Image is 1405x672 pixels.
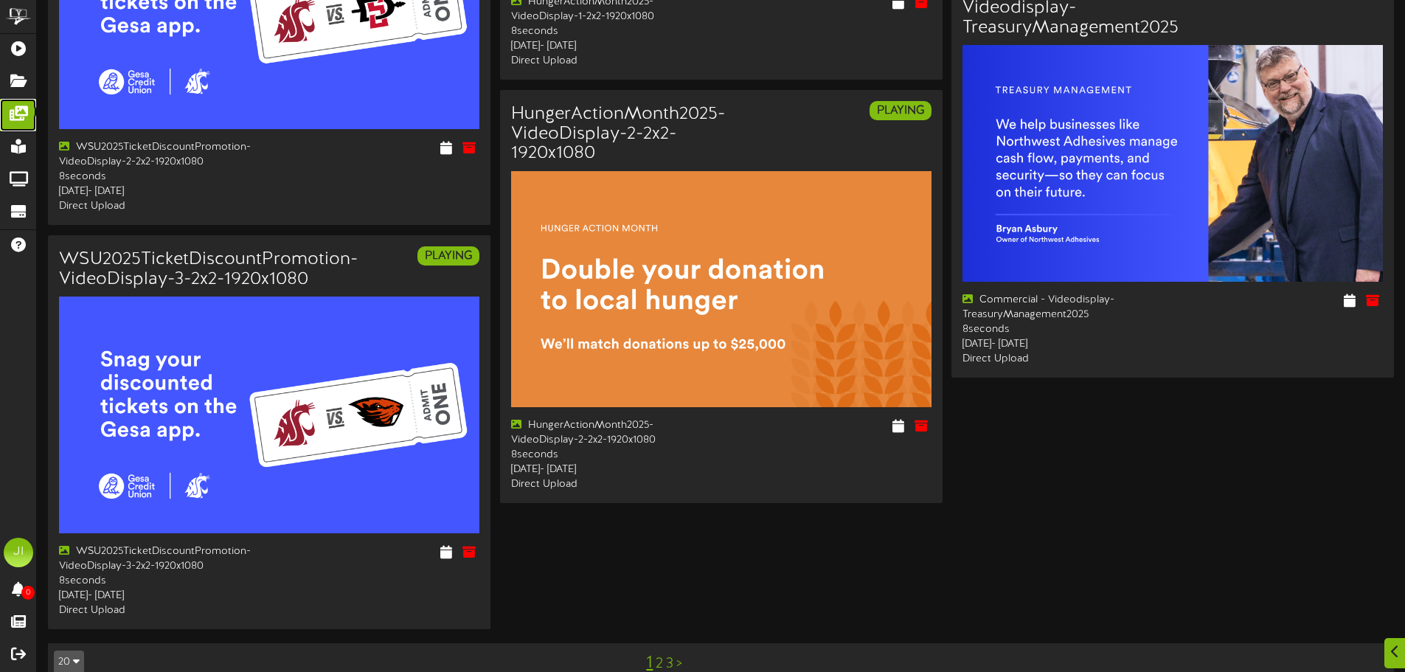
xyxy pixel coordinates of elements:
div: [DATE] - [DATE] [511,39,710,54]
div: Direct Upload [59,603,258,618]
div: 8 seconds [962,322,1162,337]
strong: PLAYING [425,249,472,263]
div: [DATE] - [DATE] [59,589,258,603]
div: [DATE] - [DATE] [962,337,1162,352]
img: 098b5cda-dc18-4434-b4d3-887c283d2c93.png [59,297,479,533]
div: Direct Upload [511,54,710,69]
a: 3 [666,656,673,672]
div: 8 seconds [59,170,258,184]
div: WSU2025TicketDiscountPromotion-VideoDisplay-2-2x2-1920x1080 [59,140,258,170]
h3: WSU2025TicketDiscountPromotion-VideoDisplay-3-2x2-1920x1080 [59,250,358,289]
div: 8 seconds [511,448,710,463]
div: 8 seconds [511,24,710,39]
div: 8 seconds [59,574,258,589]
a: 2 [656,656,663,672]
div: WSU2025TicketDiscountPromotion-VideoDisplay-3-2x2-1920x1080 [59,544,258,574]
img: d7194b29-30f6-4009-892c-9e2d63e266f1.png [511,171,932,408]
a: > [676,656,682,672]
span: 0 [21,586,35,600]
div: [DATE] - [DATE] [511,463,710,477]
div: Direct Upload [511,477,710,492]
div: Direct Upload [59,199,258,214]
div: HungerActionMonth2025-VideoDisplay-2-2x2-1920x1080 [511,418,710,448]
div: Commercial - Videodisplay-TreasuryManagement2025 [962,293,1162,322]
div: [DATE] - [DATE] [59,184,258,199]
h3: HungerActionMonth2025-VideoDisplay-2-2x2-1920x1080 [511,105,725,163]
div: Direct Upload [962,352,1162,367]
div: JI [4,538,33,567]
strong: PLAYING [877,104,924,117]
img: b77346d1-cc0d-4b41-8955-bc30bd104196.png [962,45,1383,282]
